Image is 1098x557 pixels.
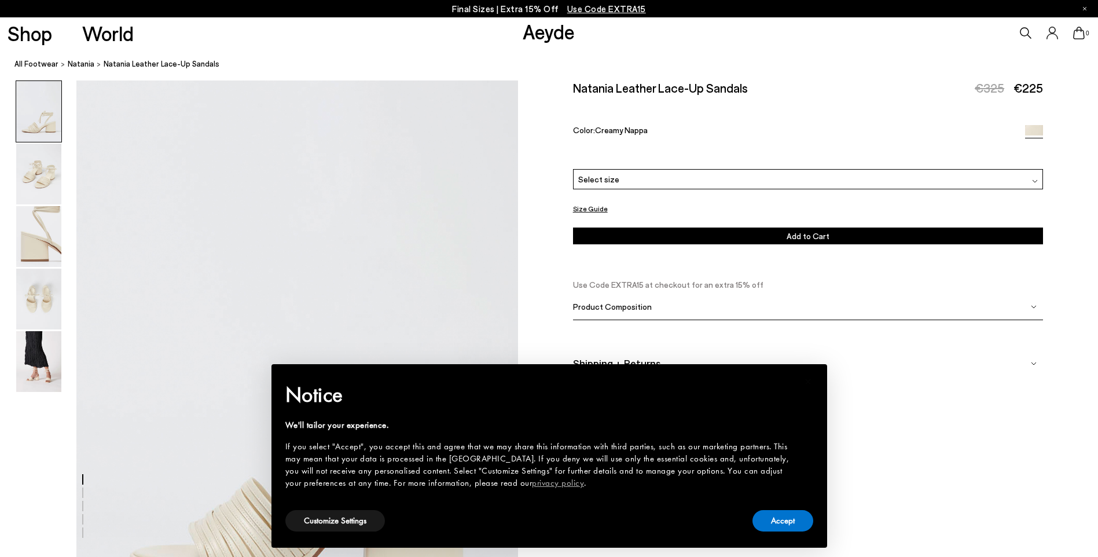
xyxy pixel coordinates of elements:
img: svg%3E [1031,304,1037,310]
span: Add to Cart [787,231,829,241]
button: Size Guide [573,204,608,212]
span: €225 [1013,80,1043,95]
span: Natania [68,59,94,68]
img: Natania Leather Lace-Up Sandals - Image 5 [16,331,61,392]
button: Accept [752,510,813,532]
a: 0 [1073,27,1085,39]
img: svg%3E [1032,178,1038,184]
img: Natania Leather Lace-Up Sandals - Image 4 [16,269,61,329]
span: 0 [1085,30,1090,36]
img: Natania Leather Lace-Up Sandals - Image 3 [16,206,61,267]
span: €325 [975,80,1004,95]
span: Navigate to /collections/ss25-final-sizes [567,3,646,14]
nav: breadcrumb [14,49,1098,80]
span: Creamy Nappa [595,125,648,135]
div: If you select "Accept", you accept this and agree that we may share this information with third p... [285,441,795,489]
span: Select size [578,174,619,184]
img: Natania Leather Lace-Up Sandals - Image 2 [16,144,61,204]
a: Shop [8,23,52,43]
button: Close this notice [795,368,822,395]
p: Final Sizes | Extra 15% Off [452,2,646,16]
span: Natania Leather Lace-Up Sandals [104,58,219,70]
a: Natania [68,58,94,70]
div: We'll tailor your experience. [285,419,795,431]
img: Natania Leather Lace-Up Sandals - Image 1 [16,81,61,142]
a: All Footwear [14,58,58,70]
a: Aeyde [523,19,575,43]
button: Customize Settings [285,510,385,532]
span: × [805,372,812,390]
p: Use Code EXTRA15 at checkout for an extra 15% off [573,280,1044,290]
img: svg%3E [1031,361,1037,367]
button: Add to Cart [573,228,1044,244]
h2: Natania Leather Lace-Up Sandals [573,80,748,95]
h2: Notice [285,380,795,410]
span: Product Composition [573,302,652,312]
div: Color: [573,125,1010,138]
a: World [82,23,134,43]
a: privacy policy [532,477,584,489]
